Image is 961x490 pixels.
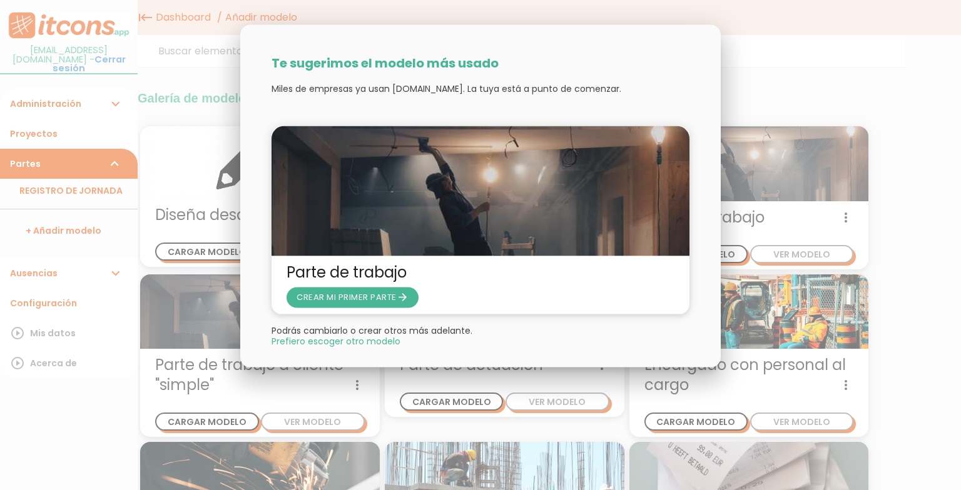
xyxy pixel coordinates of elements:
h3: Te sugerimos el modelo más usado [272,56,689,69]
i: arrow_forward [397,287,409,307]
span: Podrás cambiarlo o crear otros más adelante. [272,324,472,336]
span: Close [272,336,400,345]
img: partediariooperario.jpg [272,126,689,256]
p: Miles de empresas ya usan [DOMAIN_NAME]. La tuya está a punto de comenzar. [272,82,689,94]
span: CREAR MI PRIMER PARTE [297,291,409,303]
span: Parte de trabajo [287,262,674,282]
